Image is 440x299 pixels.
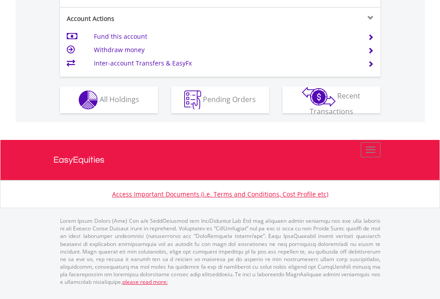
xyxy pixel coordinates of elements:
[100,94,139,104] span: All Holdings
[94,43,357,57] td: Withdraw money
[171,86,269,113] button: Pending Orders
[60,14,220,23] div: Account Actions
[302,87,335,106] img: transactions-zar-wht.png
[53,140,387,180] a: EasyEquities
[184,90,201,110] img: pending_instructions-wht.png
[60,217,380,286] p: Lorem Ipsum Dolors (Ame) Con a/e SeddOeiusmod tem InciDiduntut Lab Etd mag aliquaen admin veniamq...
[203,94,256,104] span: Pending Orders
[79,90,98,110] img: holdings-wht.png
[122,278,168,286] a: please read more:
[283,86,380,113] button: Recent Transactions
[60,86,158,113] button: All Holdings
[94,30,357,43] td: Fund this account
[112,190,328,198] a: Access Important Documents (i.e. Terms and Conditions, Cost Profile etc)
[94,57,357,70] td: Inter-account Transfers & EasyFx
